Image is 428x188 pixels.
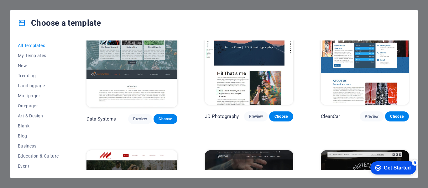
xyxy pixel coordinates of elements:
[154,114,177,124] button: Choose
[244,111,268,121] button: Preview
[18,151,59,161] button: Education & Culture
[18,73,59,78] span: Trending
[18,133,59,138] span: Blog
[18,61,59,71] button: New
[18,91,59,101] button: Multipager
[18,40,59,51] button: All Templates
[205,113,239,120] p: JD Photography
[18,93,59,98] span: Multipager
[269,111,293,121] button: Choose
[18,43,59,48] span: All Templates
[321,24,409,105] img: CleanCar
[18,143,59,148] span: Business
[18,18,101,28] h4: Choose a template
[18,141,59,151] button: Business
[385,111,409,121] button: Choose
[18,131,59,141] button: Blog
[18,101,59,111] button: Onepager
[18,83,59,88] span: Landingpage
[274,114,288,119] span: Choose
[321,113,340,120] p: CleanCar
[18,103,59,108] span: Onepager
[18,123,59,128] span: Blank
[159,116,172,121] span: Choose
[18,53,59,58] span: My Templates
[86,24,177,108] img: Data Systems
[390,114,404,119] span: Choose
[360,111,384,121] button: Preview
[365,158,419,177] iframe: To enrich screen reader interactions, please activate Accessibility in Grammarly extension settings
[86,116,116,122] p: Data Systems
[18,113,59,118] span: Art & Design
[18,111,59,121] button: Art & Design
[18,63,59,68] span: New
[18,51,59,61] button: My Templates
[128,114,152,124] button: Preview
[18,161,59,171] button: Event
[365,114,378,119] span: Preview
[205,24,293,105] img: JD Photography
[18,153,59,158] span: Education & Culture
[18,164,59,169] span: Event
[18,71,59,81] button: Trending
[133,116,147,121] span: Preview
[18,121,59,131] button: Blank
[18,81,59,91] button: Landingpage
[249,114,263,119] span: Preview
